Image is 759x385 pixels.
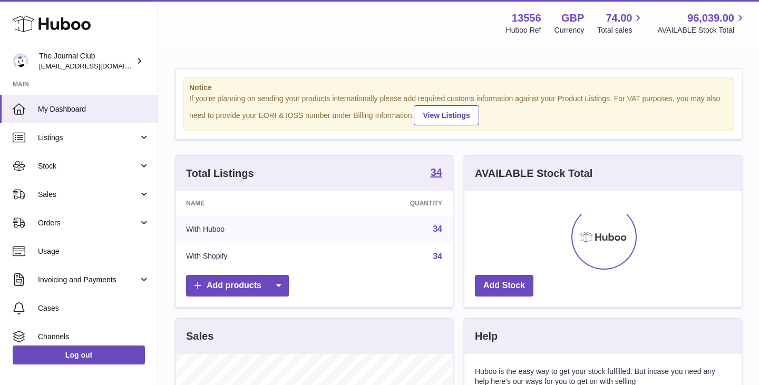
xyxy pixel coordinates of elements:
span: My Dashboard [38,104,150,114]
h3: Sales [186,329,213,343]
div: Huboo Ref [506,25,541,35]
span: Total sales [597,25,644,35]
a: Add products [186,275,289,297]
a: Add Stock [475,275,533,297]
span: Cases [38,303,150,313]
h3: AVAILABLE Stock Total [475,166,592,181]
span: AVAILABLE Stock Total [657,25,746,35]
a: 34 [431,167,442,180]
span: Sales [38,190,139,200]
a: Log out [13,345,145,364]
h3: Total Listings [186,166,254,181]
strong: 13556 [512,11,541,25]
strong: GBP [561,11,584,25]
a: 74.00 Total sales [597,11,644,35]
strong: Notice [189,83,728,93]
a: 34 [433,224,442,233]
div: The Journal Club [39,51,134,71]
td: With Huboo [176,215,325,243]
a: View Listings [414,105,479,125]
img: hello@thejournalclub.co.uk [13,53,28,69]
div: If you're planning on sending your products internationally please add required customs informati... [189,94,728,125]
span: 96,039.00 [687,11,734,25]
div: Currency [554,25,585,35]
span: 74.00 [606,11,632,25]
th: Name [176,191,325,215]
td: With Shopify [176,243,325,270]
span: Usage [38,246,150,256]
th: Quantity [325,191,453,215]
span: Invoicing and Payments [38,275,139,285]
a: 34 [433,252,442,261]
a: 96,039.00 AVAILABLE Stock Total [657,11,746,35]
span: Orders [38,218,139,228]
strong: 34 [431,167,442,177]
h3: Help [475,329,498,343]
span: Listings [38,133,139,143]
span: [EMAIL_ADDRESS][DOMAIN_NAME] [39,62,155,70]
span: Channels [38,332,150,342]
span: Stock [38,161,139,171]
